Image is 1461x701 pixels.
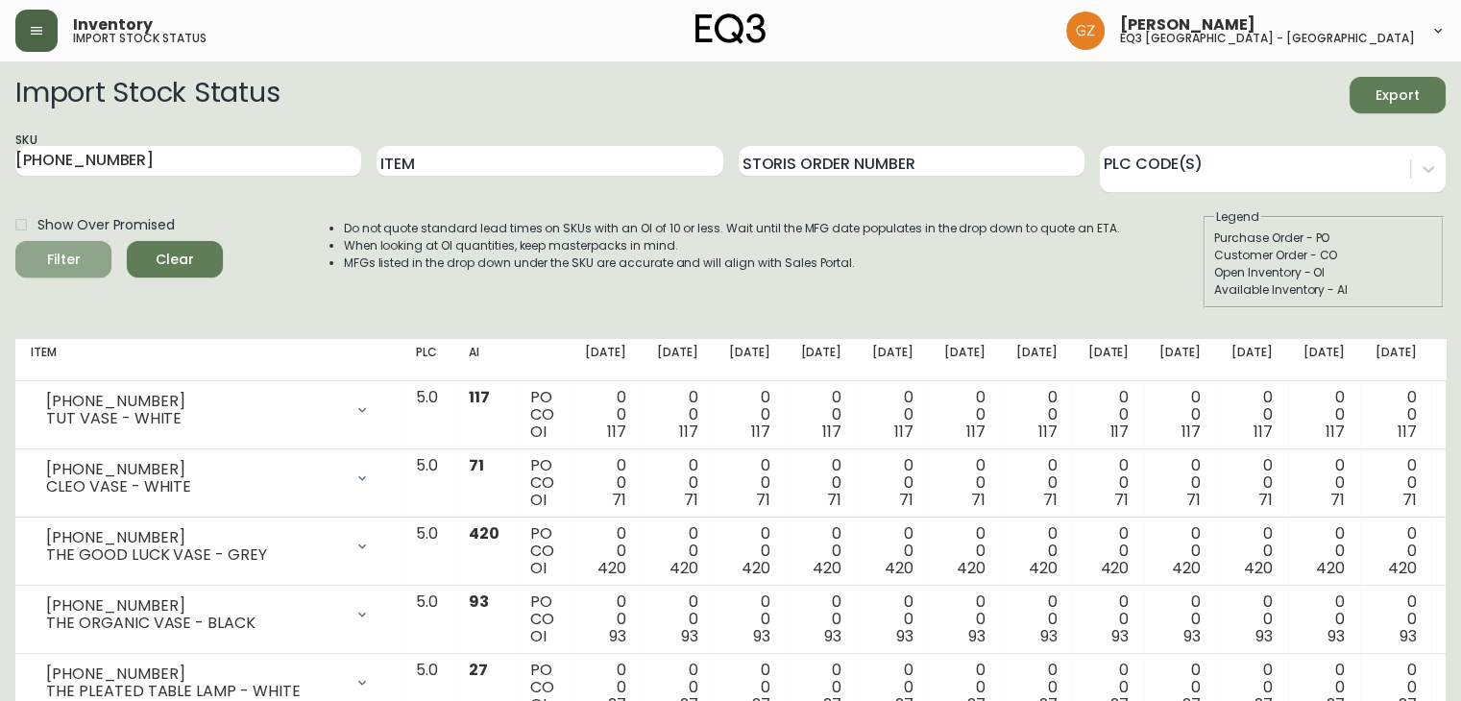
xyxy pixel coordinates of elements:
[607,421,626,443] span: 117
[1376,525,1417,577] div: 0 0
[670,557,698,579] span: 420
[46,478,343,496] div: CLEO VASE - WHITE
[753,625,770,647] span: 93
[469,522,499,544] span: 420
[530,557,547,579] span: OI
[1214,247,1433,264] div: Customer Order - CO
[1387,557,1416,579] span: 420
[401,381,453,449] td: 5.0
[530,421,547,443] span: OI
[1040,625,1058,647] span: 93
[31,525,385,568] div: [PHONE_NUMBER]THE GOOD LUCK VASE - GREY
[469,386,490,408] span: 117
[1087,457,1129,509] div: 0 0
[344,220,1120,237] li: Do not quote standard lead times on SKUs with an OI of 10 or less. Wait until the MFG date popula...
[1244,557,1273,579] span: 420
[1016,525,1058,577] div: 0 0
[1214,264,1433,281] div: Open Inventory - OI
[813,557,841,579] span: 420
[800,457,841,509] div: 0 0
[681,625,698,647] span: 93
[1327,625,1345,647] span: 93
[1231,457,1273,509] div: 0 0
[453,339,515,381] th: AI
[1316,557,1345,579] span: 420
[1016,593,1058,645] div: 0 0
[530,625,547,647] span: OI
[1401,489,1416,511] span: 71
[1365,84,1430,108] span: Export
[1376,457,1417,509] div: 0 0
[31,457,385,499] div: [PHONE_NUMBER]CLEO VASE - WHITE
[1120,17,1255,33] span: [PERSON_NAME]
[1214,230,1433,247] div: Purchase Order - PO
[609,625,626,647] span: 93
[401,339,453,381] th: PLC
[15,77,280,113] h2: Import Stock Status
[127,241,223,278] button: Clear
[968,625,986,647] span: 93
[966,421,986,443] span: 117
[1399,625,1416,647] span: 93
[657,389,698,441] div: 0 0
[899,489,913,511] span: 71
[1087,525,1129,577] div: 0 0
[657,593,698,645] div: 0 0
[822,421,841,443] span: 117
[944,457,986,509] div: 0 0
[344,237,1120,254] li: When looking at OI quantities, keep masterpacks in mind.
[872,389,913,441] div: 0 0
[944,593,986,645] div: 0 0
[1029,557,1058,579] span: 420
[1159,525,1201,577] div: 0 0
[1159,389,1201,441] div: 0 0
[729,457,770,509] div: 0 0
[729,593,770,645] div: 0 0
[1303,593,1345,645] div: 0 0
[1360,339,1432,381] th: [DATE]
[585,593,626,645] div: 0 0
[971,489,986,511] span: 71
[469,591,489,613] span: 93
[896,625,913,647] span: 93
[1087,389,1129,441] div: 0 0
[1043,489,1058,511] span: 71
[1254,421,1273,443] span: 117
[46,410,343,427] div: TUT VASE - WHITE
[1303,389,1345,441] div: 0 0
[1216,339,1288,381] th: [DATE]
[714,339,786,381] th: [DATE]
[1397,421,1416,443] span: 117
[1159,593,1201,645] div: 0 0
[872,457,913,509] div: 0 0
[1231,389,1273,441] div: 0 0
[15,241,111,278] button: Filter
[1376,593,1417,645] div: 0 0
[1016,457,1058,509] div: 0 0
[530,457,554,509] div: PO CO
[469,454,484,476] span: 71
[756,489,770,511] span: 71
[31,389,385,431] div: [PHONE_NUMBER]TUT VASE - WHITE
[15,339,401,381] th: Item
[751,421,770,443] span: 117
[1231,593,1273,645] div: 0 0
[1303,525,1345,577] div: 0 0
[944,525,986,577] div: 0 0
[742,557,770,579] span: 420
[1214,208,1261,226] legend: Legend
[929,339,1001,381] th: [DATE]
[642,339,714,381] th: [DATE]
[46,597,343,615] div: [PHONE_NUMBER]
[344,254,1120,272] li: MFGs listed in the drop down under the SKU are accurate and will align with Sales Portal.
[729,525,770,577] div: 0 0
[469,659,488,681] span: 27
[46,683,343,700] div: THE PLEATED TABLE LAMP - WHITE
[1159,457,1201,509] div: 0 0
[570,339,642,381] th: [DATE]
[585,457,626,509] div: 0 0
[46,393,343,410] div: [PHONE_NUMBER]
[1016,389,1058,441] div: 0 0
[142,248,207,272] span: Clear
[800,525,841,577] div: 0 0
